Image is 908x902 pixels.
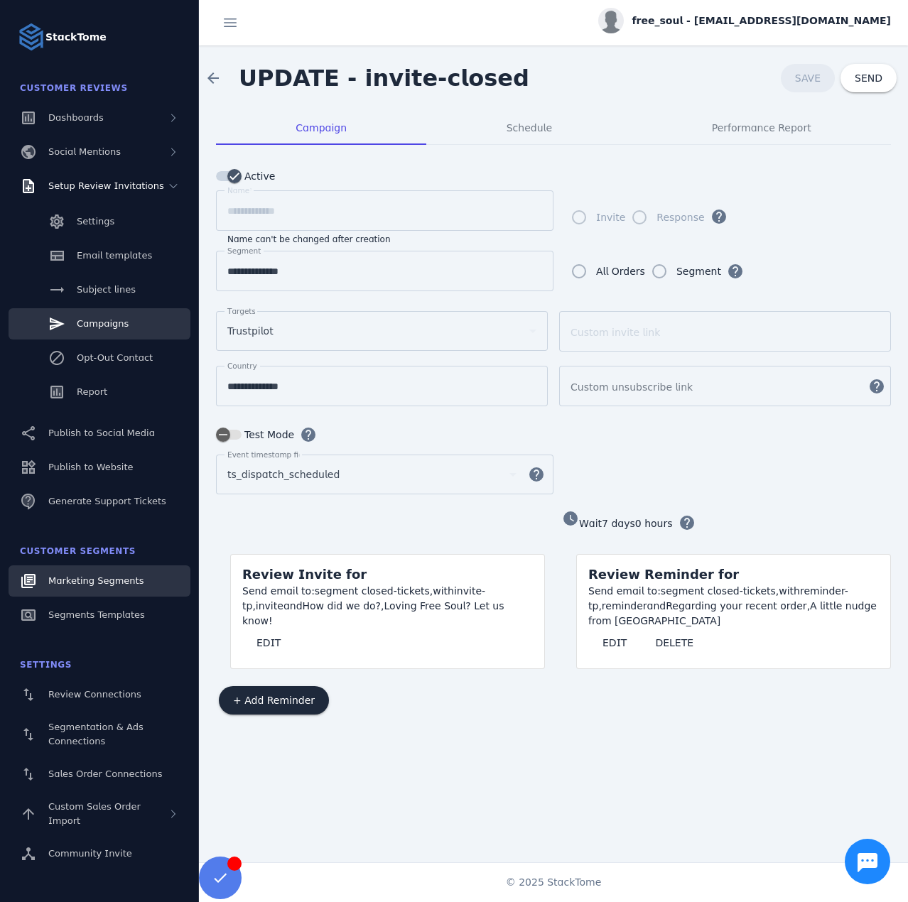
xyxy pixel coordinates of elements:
mat-icon: watch_later [562,510,579,527]
button: free_soul - [EMAIL_ADDRESS][DOMAIN_NAME] [598,8,891,33]
span: Customer Reviews [20,83,128,93]
mat-label: Country [227,362,257,370]
span: © 2025 StackTome [506,875,602,890]
span: DELETE [655,638,693,648]
span: Campaign [296,123,347,133]
mat-label: Custom invite link [571,327,660,338]
span: Email templates [77,250,152,261]
span: Marketing Segments [48,575,144,586]
button: + Add Reminder [219,686,329,714]
span: Send email to: [588,585,661,597]
mat-label: Segment [227,246,261,255]
input: Segment [227,263,542,280]
span: 7 days [602,518,635,529]
span: Wait [579,518,602,529]
a: Community Invite [9,838,190,869]
mat-label: Custom unsubscribe link [571,381,693,393]
label: Invite [593,209,625,226]
a: Marketing Segments [9,565,190,597]
span: Review Invite for [242,567,367,582]
a: Segmentation & Ads Connections [9,713,190,756]
a: Settings [9,206,190,237]
a: Subject lines [9,274,190,305]
a: Publish to Social Media [9,418,190,449]
span: Review Connections [48,689,141,700]
button: DELETE [641,629,708,657]
span: Social Mentions [48,146,121,157]
span: and [647,600,666,612]
span: Dashboards [48,112,104,123]
mat-label: Targets [227,307,256,315]
a: Campaigns [9,308,190,339]
a: Email templates [9,240,190,271]
a: Opt-Out Contact [9,342,190,374]
span: EDIT [602,638,627,648]
a: Generate Support Tickets [9,486,190,517]
span: EDIT [256,638,281,648]
span: Settings [20,660,72,670]
mat-hint: Name can't be changed after creation [227,231,391,245]
img: profile.jpg [598,8,624,33]
a: Sales Order Connections [9,759,190,790]
span: with [433,585,454,597]
mat-label: Event timestamp field [227,450,310,459]
label: Response [654,209,704,226]
span: Community Invite [48,848,132,859]
button: EDIT [588,629,641,657]
span: Subject lines [77,284,136,295]
span: free_soul - [EMAIL_ADDRESS][DOMAIN_NAME] [632,13,891,28]
span: and [283,600,303,612]
span: Review Reminder for [588,567,739,582]
button: SEND [841,64,897,92]
span: SEND [855,73,882,83]
mat-icon: help [519,466,553,483]
span: Campaigns [77,318,129,329]
button: EDIT [242,629,295,657]
label: Segment [674,263,721,280]
div: All Orders [596,263,645,280]
span: with [779,585,800,597]
span: Publish to Website [48,462,133,472]
img: Logo image [17,23,45,51]
span: Segments Templates [48,609,145,620]
span: Sales Order Connections [48,768,162,779]
span: + Add Reminder [233,695,315,705]
a: Report [9,376,190,408]
span: Custom Sales Order Import [48,801,141,826]
span: ts_dispatch_scheduled [227,466,340,483]
span: Trustpilot [227,322,274,339]
a: Review Connections [9,679,190,710]
div: segment closed-tickets, invite-tp,invite How did we do?,Loving Free Soul? Let us know! [242,584,533,629]
span: Opt-Out Contact [77,352,153,363]
label: Active [242,168,275,185]
span: Publish to Social Media [48,428,155,438]
mat-label: Name [227,186,249,195]
span: Customer Segments [20,546,136,556]
label: Test Mode [242,426,294,443]
span: Segmentation & Ads Connections [48,722,144,746]
div: segment closed-tickets, reminder-tp,reminder Regarding your recent order,A little nudge from [GEO... [588,584,879,629]
a: Publish to Website [9,452,190,483]
span: Report [77,386,107,397]
span: Settings [77,216,114,227]
input: Country [227,378,536,395]
span: Setup Review Invitations [48,180,164,191]
span: UPDATE - invite-closed [239,65,529,92]
span: 0 hours [635,518,673,529]
strong: StackTome [45,30,107,45]
a: Segments Templates [9,599,190,631]
span: Performance Report [712,123,811,133]
span: Send email to: [242,585,315,597]
span: Generate Support Tickets [48,496,166,506]
span: Schedule [507,123,552,133]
